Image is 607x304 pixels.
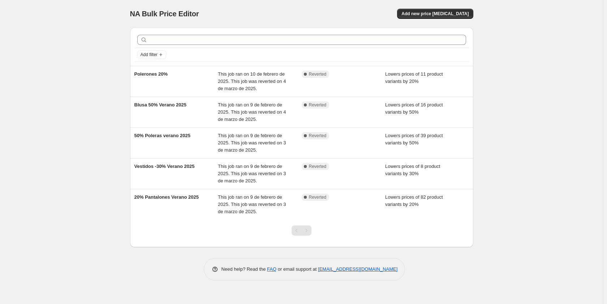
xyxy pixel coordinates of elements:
[137,50,166,59] button: Add filter
[218,164,286,183] span: This job ran on 9 de febrero de 2025. This job was reverted on 3 de marzo de 2025.
[309,133,327,139] span: Reverted
[385,164,440,176] span: Lowers prices of 8 product variants by 30%
[385,102,443,115] span: Lowers prices of 16 product variants by 50%
[292,225,311,236] nav: Pagination
[218,133,286,153] span: This job ran on 9 de febrero de 2025. This job was reverted on 3 de marzo de 2025.
[385,71,443,84] span: Lowers prices of 11 product variants by 20%
[134,194,199,200] span: 20% Pantalones Verano 2025
[134,71,168,77] span: Polerones 20%
[218,102,286,122] span: This job ran on 9 de febrero de 2025. This job was reverted on 4 de marzo de 2025.
[309,102,327,108] span: Reverted
[318,266,397,272] a: [EMAIL_ADDRESS][DOMAIN_NAME]
[134,133,190,138] span: 50% Poleras verano 2025
[130,10,199,18] span: NA Bulk Price Editor
[309,71,327,77] span: Reverted
[385,133,443,145] span: Lowers prices of 39 product variants by 50%
[141,52,158,58] span: Add filter
[309,164,327,169] span: Reverted
[267,266,276,272] a: FAQ
[385,194,443,207] span: Lowers prices of 82 product variants by 20%
[218,194,286,214] span: This job ran on 9 de febrero de 2025. This job was reverted on 3 de marzo de 2025.
[276,266,318,272] span: or email support at
[218,71,286,91] span: This job ran on 10 de febrero de 2025. This job was reverted on 4 de marzo de 2025.
[221,266,267,272] span: Need help? Read the
[134,164,195,169] span: Vestidos -30% Verano 2025
[397,9,473,19] button: Add new price [MEDICAL_DATA]
[309,194,327,200] span: Reverted
[134,102,187,107] span: Blusa 50% Verano 2025
[401,11,469,17] span: Add new price [MEDICAL_DATA]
